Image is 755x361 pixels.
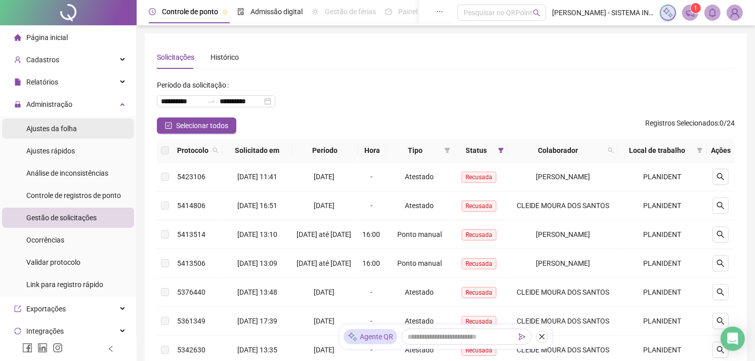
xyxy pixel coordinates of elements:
[26,78,58,86] span: Relatórios
[397,230,442,238] span: Ponto manual
[26,100,72,108] span: Administração
[237,288,277,296] span: [DATE] 13:48
[717,202,725,210] span: search
[536,173,590,181] span: [PERSON_NAME]
[398,8,438,16] span: Painel do DP
[519,333,526,340] span: send
[297,230,351,238] span: [DATE] até [DATE]
[222,9,228,15] span: pushpin
[177,259,205,267] span: 5413506
[37,343,48,353] span: linkedin
[694,5,698,12] span: 1
[211,143,221,158] span: search
[442,143,452,158] span: filter
[362,259,380,267] span: 16:00
[165,122,172,129] span: check-square
[107,345,114,352] span: left
[14,305,21,312] span: export
[157,117,236,134] button: Selecionar todos
[536,259,590,267] span: [PERSON_NAME]
[26,258,80,266] span: Validar protocolo
[177,230,205,238] span: 5413514
[645,117,735,134] span: : 0 / 24
[444,147,450,153] span: filter
[618,163,707,191] td: PLANIDENT
[26,125,77,133] span: Ajustes da folha
[405,317,434,325] span: Atestado
[717,288,725,296] span: search
[645,119,718,127] span: Registros Selecionados
[162,8,218,16] span: Controle de ponto
[14,78,21,86] span: file
[498,147,504,153] span: filter
[517,288,610,296] span: CLEIDE MOURA DOS SANTOS
[223,139,292,163] th: Solicitado em
[14,328,21,335] span: sync
[358,139,386,163] th: Hora
[149,8,156,15] span: clock-circle
[177,317,205,325] span: 5361349
[691,3,701,13] sup: 1
[717,259,725,267] span: search
[177,288,205,296] span: 5376440
[213,147,219,153] span: search
[26,56,59,64] span: Cadastros
[462,200,496,212] span: Recusada
[405,288,434,296] span: Atestado
[14,34,21,41] span: home
[237,230,277,238] span: [DATE] 13:10
[662,7,674,18] img: sparkle-icon.fc2bf0ac1784a2077858766a79e2daf3.svg
[325,8,376,16] span: Gestão de férias
[314,317,334,325] span: [DATE]
[462,287,496,298] span: Recusada
[250,8,303,16] span: Admissão digital
[237,202,277,210] span: [DATE] 16:51
[385,8,392,15] span: dashboard
[405,346,434,354] span: Atestado
[538,333,546,340] span: close
[26,191,121,199] span: Controle de registros de ponto
[314,346,334,354] span: [DATE]
[292,139,358,163] th: Período
[207,97,216,105] span: to
[26,305,66,313] span: Exportações
[348,332,358,342] img: sparkle-icon.fc2bf0ac1784a2077858766a79e2daf3.svg
[405,173,434,181] span: Atestado
[26,33,68,42] span: Página inicial
[462,316,496,327] span: Recusada
[608,147,614,153] span: search
[362,230,380,238] span: 16:00
[397,259,442,267] span: Ponto manual
[237,346,277,354] span: [DATE] 13:35
[26,169,108,177] span: Análise de inconsistências
[727,5,742,20] img: 91448
[26,327,64,335] span: Integrações
[14,101,21,108] span: lock
[312,8,319,15] span: sun
[26,214,97,222] span: Gestão de solicitações
[717,173,725,181] span: search
[177,202,205,210] span: 5414806
[314,202,334,210] span: [DATE]
[297,259,351,267] span: [DATE] até [DATE]
[686,8,695,17] span: notification
[536,230,590,238] span: [PERSON_NAME]
[618,307,707,336] td: PLANIDENT
[622,145,693,156] span: Local de trabalho
[207,97,216,105] span: swap-right
[370,317,372,325] span: -
[717,317,725,325] span: search
[26,147,75,155] span: Ajustes rápidos
[436,8,443,15] span: ellipsis
[237,259,277,267] span: [DATE] 13:09
[177,145,208,156] span: Protocolo
[552,7,654,18] span: [PERSON_NAME] - SISTEMA INTEGRADO DE SAUDE ORAL LTDA
[717,346,725,354] span: search
[370,202,372,210] span: -
[708,8,717,17] span: bell
[370,346,372,354] span: -
[390,145,440,156] span: Tipo
[177,173,205,181] span: 5423106
[517,346,610,354] span: CLEIDE MOURA DOS SANTOS
[176,120,228,131] span: Selecionar todos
